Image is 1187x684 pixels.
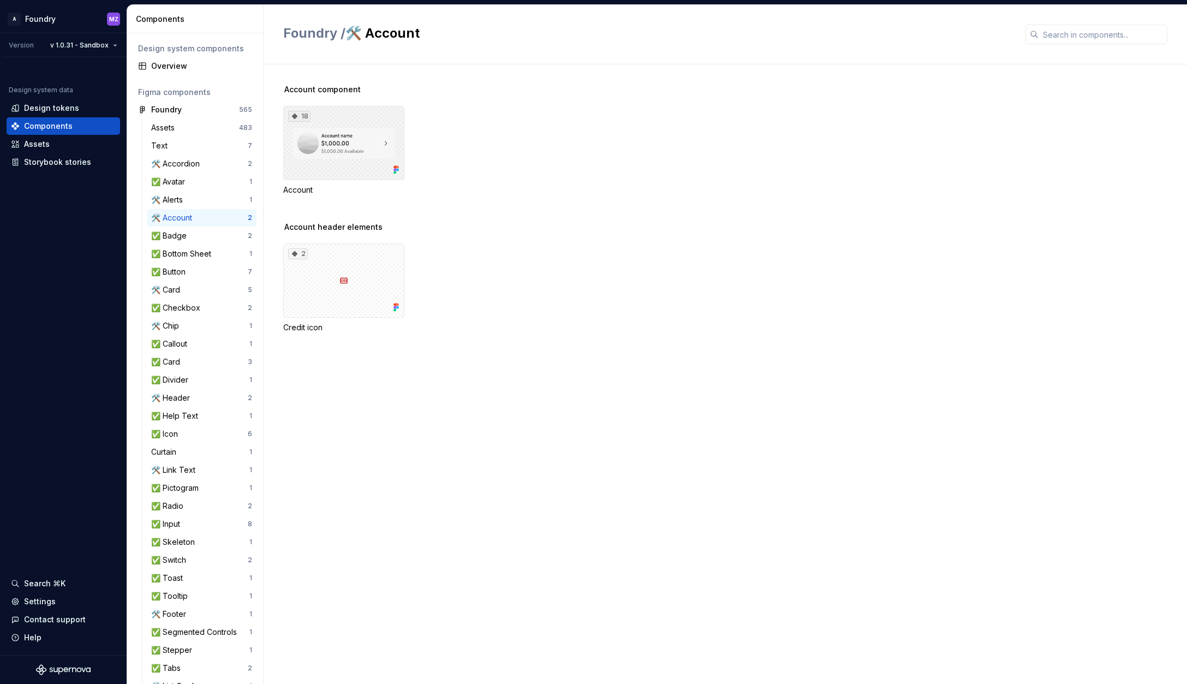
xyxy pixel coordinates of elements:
[134,101,257,118] a: Foundry565
[151,140,172,151] div: Text
[147,317,257,335] a: 🛠️ Chip1
[151,176,189,187] div: ✅ Avatar
[147,263,257,281] a: ✅ Button7
[25,14,56,25] div: Foundry
[288,111,311,122] div: 18
[24,614,86,625] div: Contact support
[249,195,252,204] div: 1
[147,191,257,209] a: 🛠️ Alerts1
[7,575,120,592] button: Search ⌘K
[50,41,109,50] span: v 1.0.31 - Sandbox
[249,484,252,492] div: 1
[151,609,190,620] div: 🛠️ Footer
[249,628,252,637] div: 1
[151,591,192,602] div: ✅ Tooltip
[7,135,120,153] a: Assets
[147,137,257,154] a: Text7
[7,611,120,628] button: Contact support
[239,105,252,114] div: 565
[248,358,252,366] div: 3
[147,659,257,677] a: ✅ Tabs2
[249,376,252,384] div: 1
[151,320,183,331] div: 🛠️ Chip
[24,578,65,589] div: Search ⌘K
[249,592,252,600] div: 1
[151,302,205,313] div: ✅ Checkbox
[248,520,252,528] div: 8
[109,15,118,23] div: MZ
[151,122,179,133] div: Assets
[151,573,187,584] div: ✅ Toast
[147,551,257,569] a: ✅ Switch2
[147,641,257,659] a: ✅ Stepper1
[249,412,252,420] div: 1
[151,248,216,259] div: ✅ Bottom Sheet
[151,266,190,277] div: ✅ Button
[283,243,404,333] div: 2Credit icon
[151,429,182,439] div: ✅ Icon
[147,353,257,371] a: ✅ Card3
[249,177,252,186] div: 1
[248,430,252,438] div: 6
[134,57,257,75] a: Overview
[151,645,196,656] div: ✅ Stepper
[249,610,252,618] div: 1
[248,141,252,150] div: 7
[283,25,1012,42] h2: 🛠️ Account
[249,249,252,258] div: 1
[147,227,257,245] a: ✅ Badge2
[24,157,91,168] div: Storybook stories
[151,501,188,511] div: ✅ Radio
[249,646,252,655] div: 1
[248,502,252,510] div: 2
[147,335,257,353] a: ✅ Callout1
[284,84,361,95] span: Account component
[288,248,308,259] div: 2
[249,340,252,348] div: 1
[283,322,404,333] div: Credit icon
[249,574,252,582] div: 1
[151,392,194,403] div: 🛠️ Header
[147,569,257,587] a: ✅ Toast1
[248,664,252,673] div: 2
[24,632,41,643] div: Help
[248,394,252,402] div: 2
[239,123,252,132] div: 483
[151,158,204,169] div: 🛠️ Accordion
[151,537,199,548] div: ✅ Skeleton
[284,222,383,233] span: Account header elements
[136,14,259,25] div: Components
[151,519,184,530] div: ✅ Input
[147,209,257,227] a: 🛠️ Account2
[138,87,252,98] div: Figma components
[151,483,203,493] div: ✅ Pictogram
[248,231,252,240] div: 2
[147,605,257,623] a: 🛠️ Footer1
[147,497,257,515] a: ✅ Radio2
[1039,25,1167,44] input: Search in components...
[151,61,252,72] div: Overview
[8,13,21,26] div: A
[248,556,252,564] div: 2
[24,596,56,607] div: Settings
[36,664,91,675] svg: Supernova Logo
[151,284,184,295] div: 🛠️ Card
[147,371,257,389] a: ✅ Divider1
[248,213,252,222] div: 2
[151,212,196,223] div: 🛠️ Account
[151,230,191,241] div: ✅ Badge
[7,99,120,117] a: Design tokens
[151,465,200,475] div: 🛠️ Link Text
[2,7,124,31] button: AFoundryMZ
[147,515,257,533] a: ✅ Input8
[138,43,252,54] div: Design system components
[249,538,252,546] div: 1
[151,411,202,421] div: ✅ Help Text
[151,194,187,205] div: 🛠️ Alerts
[151,627,241,638] div: ✅ Segmented Controls
[147,173,257,191] a: ✅ Avatar1
[147,155,257,173] a: 🛠️ Accordion2
[283,25,345,41] span: Foundry /
[151,356,184,367] div: ✅ Card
